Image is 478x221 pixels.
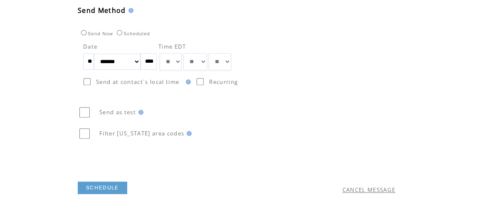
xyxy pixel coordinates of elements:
[78,6,126,15] span: Send Method
[79,31,113,36] label: Send Now
[126,8,133,13] img: help.gif
[209,78,238,86] span: Recurring
[99,130,184,137] span: Filter [US_STATE] area codes
[78,182,127,194] a: SCHEDULE
[183,79,191,84] img: help.gif
[83,43,97,50] span: Date
[115,31,150,36] label: Scheduled
[342,186,396,194] a: CANCEL MESSAGE
[81,30,86,35] input: Send Now
[136,110,143,115] img: help.gif
[158,43,186,50] span: Time EDT
[96,78,179,86] span: Send at contact`s local time
[117,30,122,35] input: Scheduled
[99,108,136,116] span: Send as test
[184,131,192,136] img: help.gif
